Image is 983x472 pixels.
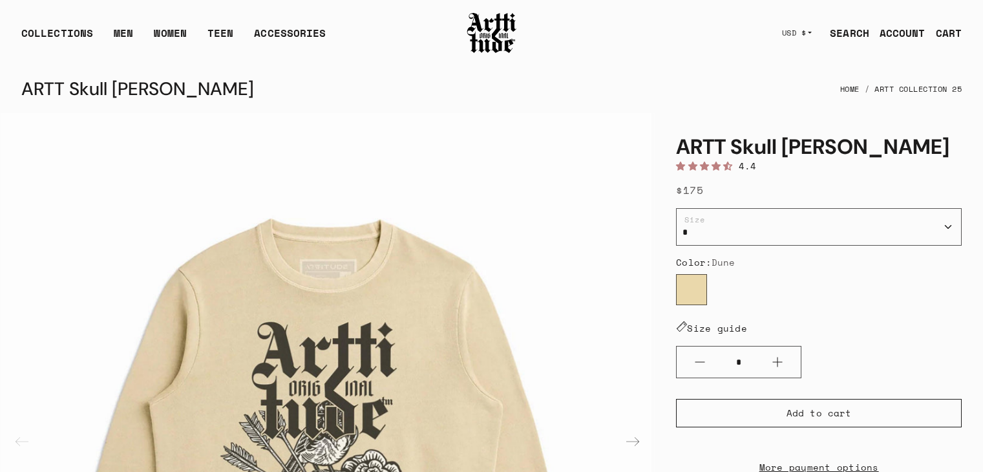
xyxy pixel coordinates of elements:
span: 4.4 [739,159,757,173]
button: Minus [677,347,723,378]
span: $175 [676,182,703,198]
span: 4.38 stars [676,159,739,173]
a: TEEN [207,25,233,51]
div: ACCESSORIES [254,25,326,51]
button: Add to cart [676,399,962,427]
a: Home [840,75,860,103]
button: Plus [754,347,801,378]
img: Arttitude [466,11,518,55]
span: USD $ [782,28,807,38]
a: Size guide [676,321,747,335]
span: Add to cart [787,407,851,420]
a: SEARCH [819,20,869,46]
button: USD $ [774,19,820,47]
label: Dune [676,274,707,305]
a: MEN [114,25,133,51]
a: WOMEN [154,25,187,51]
a: Artt Collection 25 [874,75,962,103]
div: Color: [676,256,962,269]
ul: Main navigation [11,25,336,51]
span: Dune [712,255,735,269]
a: Open cart [925,20,962,46]
div: COLLECTIONS [21,25,93,51]
div: CART [936,25,962,41]
div: ARTT Skull [PERSON_NAME] [21,74,254,105]
div: Next slide [617,426,648,457]
h1: ARTT Skull [PERSON_NAME] [676,134,962,160]
a: ACCOUNT [869,20,925,46]
input: Quantity [723,350,754,374]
